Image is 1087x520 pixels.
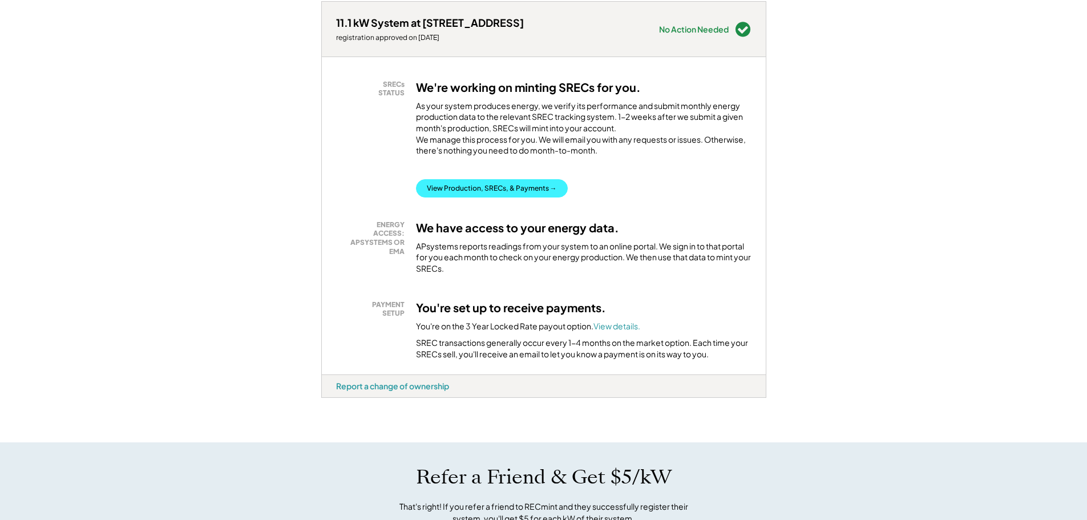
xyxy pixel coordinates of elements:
h3: We're working on minting SRECs for you. [416,80,641,95]
div: ENERGY ACCESS: APSYSTEMS OR EMA [342,220,405,256]
div: No Action Needed [659,25,729,33]
div: As your system produces energy, we verify its performance and submit monthly energy production da... [416,100,751,162]
div: 11.1 kW System at [STREET_ADDRESS] [336,16,524,29]
h3: We have access to your energy data. [416,220,619,235]
a: View details. [593,321,640,331]
h3: You're set up to receive payments. [416,300,606,315]
button: View Production, SRECs, & Payments → [416,179,568,197]
div: PAYMENT SETUP [342,300,405,318]
div: APsystems reports readings from your system to an online portal. We sign in to that portal for yo... [416,241,751,275]
div: Report a change of ownership [336,381,449,391]
div: SREC transactions generally occur every 1-4 months on the market option. Each time your SRECs sel... [416,337,751,360]
div: 3yxctcxz - VA Distributed [321,398,361,402]
div: SRECs STATUS [342,80,405,98]
div: registration approved on [DATE] [336,33,524,42]
div: You're on the 3 Year Locked Rate payout option. [416,321,640,332]
h1: Refer a Friend & Get $5/kW [416,465,672,489]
